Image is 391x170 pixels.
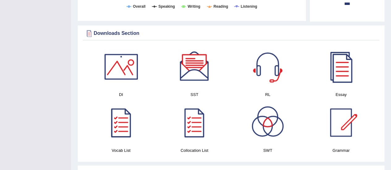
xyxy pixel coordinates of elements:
[161,91,228,98] h4: SST
[188,4,200,9] tspan: Writing
[234,91,301,98] h4: RL
[308,147,375,154] h4: Grammar
[158,4,175,9] tspan: Speaking
[214,4,228,9] tspan: Reading
[241,4,257,9] tspan: Listening
[87,147,155,154] h4: Vocab List
[87,91,155,98] h4: DI
[234,147,301,154] h4: SWT
[84,29,378,38] div: Downloads Section
[161,147,228,154] h4: Collocation List
[133,4,146,9] tspan: Overall
[308,91,375,98] h4: Essay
